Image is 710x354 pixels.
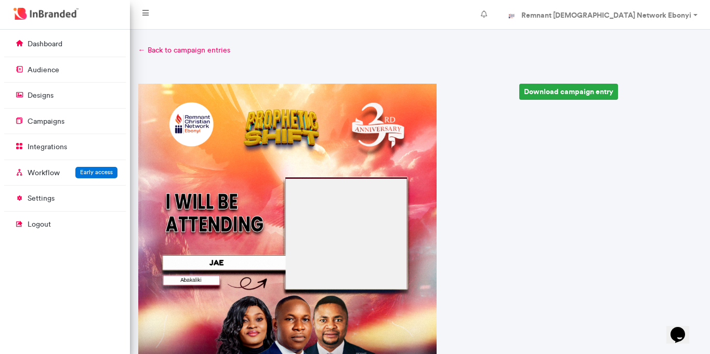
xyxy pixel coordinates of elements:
span: Early access [80,168,113,176]
p: integrations [28,142,67,152]
a: WorkflowEarly access [4,163,126,182]
img: InBranded Logo [11,5,81,22]
a: Download campaign entry [519,84,618,100]
p: audience [28,65,59,75]
iframe: chat widget [666,312,700,344]
a: audience [4,60,126,80]
a: ← Back to campaign entries [138,45,702,56]
p: logout [28,219,51,230]
img: profile dp [504,8,519,24]
a: dashboard [4,34,126,54]
a: Remnant [DEMOGRAPHIC_DATA] Network Ebonyi [495,4,706,25]
a: integrations [4,137,126,156]
p: dashboard [28,39,62,49]
p: campaigns [28,116,64,127]
p: settings [28,193,55,204]
p: Workflow [28,168,60,178]
a: designs [4,85,126,105]
strong: Remnant [DEMOGRAPHIC_DATA] Network Ebonyi [521,10,691,20]
p: designs [28,90,54,101]
a: campaigns [4,111,126,131]
a: settings [4,188,126,208]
